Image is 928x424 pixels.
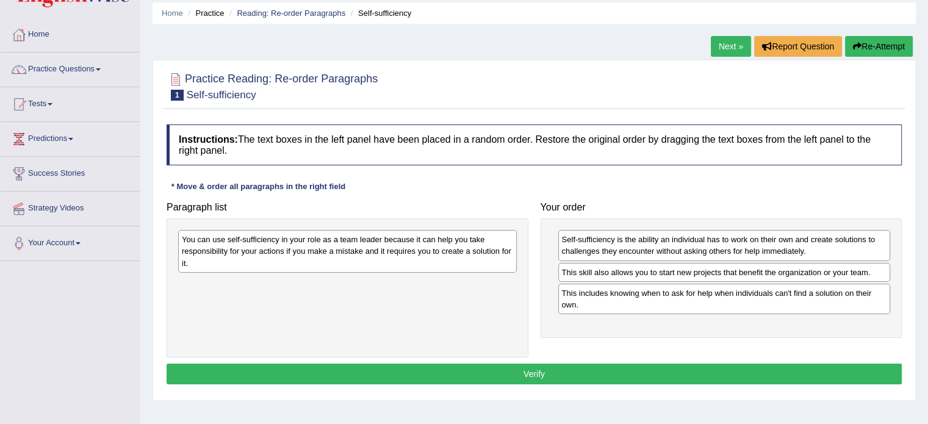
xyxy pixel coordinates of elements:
[754,36,842,57] button: Report Question
[185,7,224,19] li: Practice
[1,157,140,187] a: Success Stories
[348,7,411,19] li: Self-sufficiency
[558,284,891,314] div: This includes knowing when to ask for help when individuals can't find a solution on their own.
[179,134,238,145] b: Instructions:
[237,9,345,18] a: Reading: Re-order Paragraphs
[167,124,902,165] h4: The text boxes in the left panel have been placed in a random order. Restore the original order b...
[1,192,140,222] a: Strategy Videos
[178,230,517,272] div: You can use self-sufficiency in your role as a team leader because it can help you take responsib...
[558,263,891,282] div: This skill also allows you to start new projects that benefit the organization or your team.
[162,9,183,18] a: Home
[558,230,891,261] div: Self-sufficiency is the ability an individual has to work on their own and create solutions to ch...
[1,122,140,153] a: Predictions
[167,202,528,213] h4: Paragraph list
[1,87,140,118] a: Tests
[845,36,913,57] button: Re-Attempt
[187,89,256,101] small: Self-sufficiency
[541,202,902,213] h4: Your order
[711,36,751,57] a: Next »
[167,70,378,101] h2: Practice Reading: Re-order Paragraphs
[1,226,140,257] a: Your Account
[1,18,140,48] a: Home
[1,52,140,83] a: Practice Questions
[167,181,350,192] div: * Move & order all paragraphs in the right field
[171,90,184,101] span: 1
[167,364,902,384] button: Verify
